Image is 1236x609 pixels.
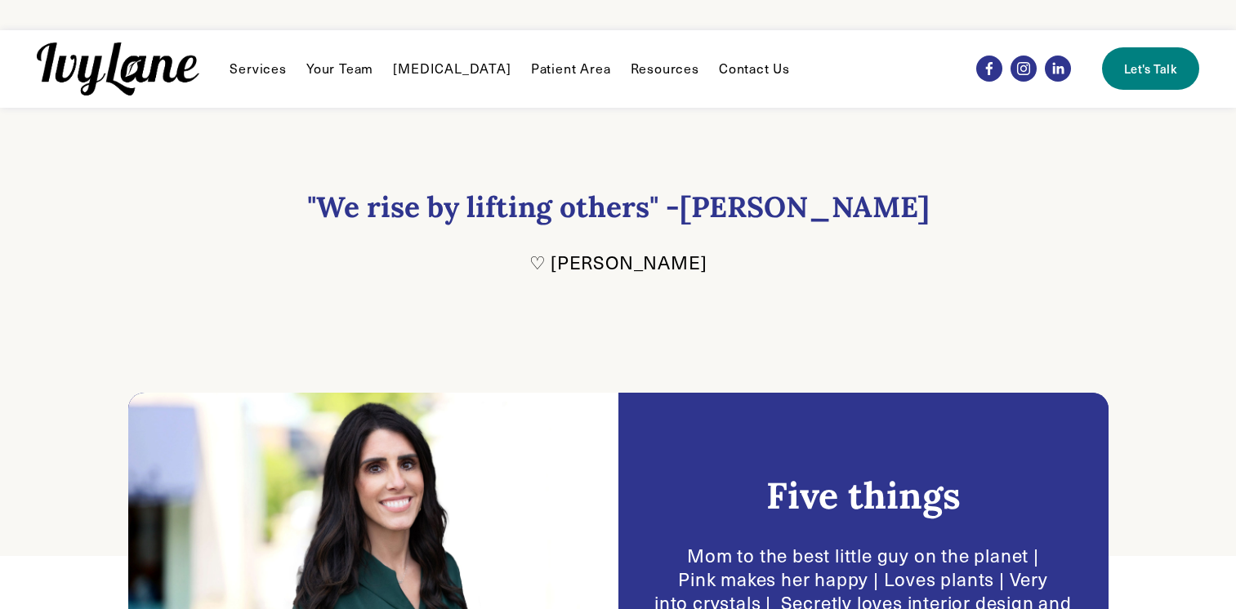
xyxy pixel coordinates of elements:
[230,60,286,78] span: Services
[1011,56,1037,82] a: Instagram
[393,59,511,78] a: [MEDICAL_DATA]
[719,59,790,78] a: Contact Us
[976,56,1002,82] a: Facebook
[531,59,611,78] a: Patient Area
[251,189,986,225] h3: "We rise by lifting others" -[PERSON_NAME]
[251,251,986,274] p: ♡ [PERSON_NAME]
[631,59,699,78] a: folder dropdown
[1102,47,1198,90] a: Let's Talk
[230,59,286,78] a: folder dropdown
[766,472,961,518] h2: Five things
[631,60,699,78] span: Resources
[1045,56,1071,82] a: LinkedIn
[37,42,199,96] img: Ivy Lane Counseling &mdash; Therapy that works for you
[306,59,373,78] a: Your Team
